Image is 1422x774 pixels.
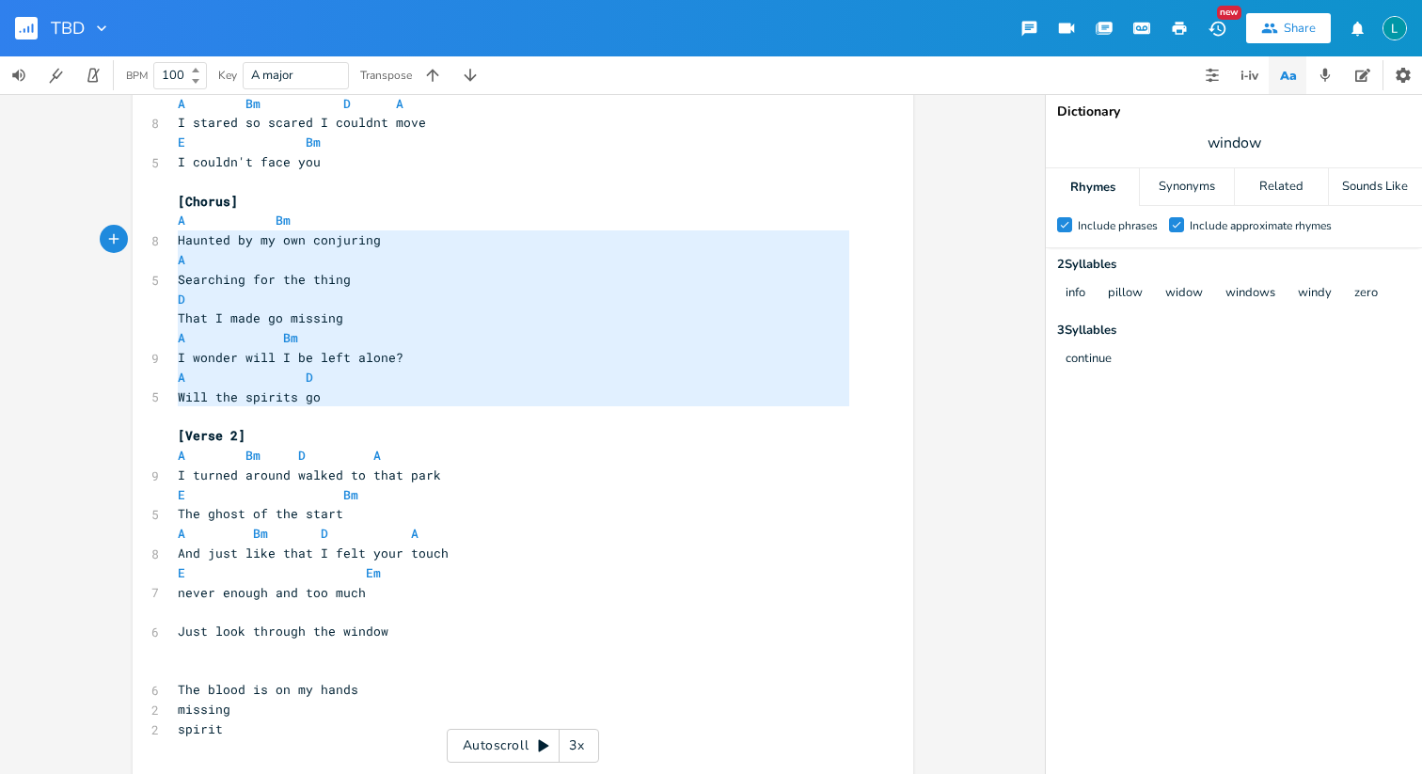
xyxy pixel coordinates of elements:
span: A [178,329,185,346]
div: Rhymes [1046,168,1139,206]
button: windows [1225,286,1275,302]
span: Haunted by my own conjuring [178,231,381,248]
span: D [306,369,313,386]
span: E [178,486,185,503]
button: windy [1298,286,1332,302]
div: 3x [560,729,593,763]
span: window [1208,133,1261,154]
span: That I made go missing [178,309,343,326]
span: Bm [245,95,261,112]
span: Bm [245,447,261,464]
div: New [1217,6,1241,20]
button: info [1066,286,1085,302]
span: A [178,95,185,112]
span: A [396,95,403,112]
span: D [321,525,328,542]
img: Lauren Bobersky [1382,16,1407,40]
span: [Chorus] [178,193,238,210]
span: A [178,525,185,542]
span: A [178,251,185,268]
span: Will the spirits go [178,388,321,405]
span: never enough and too much [178,584,366,601]
div: Related [1235,168,1328,206]
span: Searching for the thing [178,271,351,288]
button: Share [1246,13,1331,43]
div: Transpose [360,70,412,81]
span: A major [251,67,293,84]
button: widow [1165,286,1203,302]
span: A [373,447,381,464]
div: Synonyms [1140,168,1233,206]
div: BPM [126,71,148,81]
span: D [178,291,185,308]
span: TBD [51,20,85,37]
span: E [178,134,185,150]
span: D [298,447,306,464]
span: E [178,564,185,581]
div: Include approximate rhymes [1190,220,1332,231]
span: Bm [343,486,358,503]
span: Bm [283,329,298,346]
span: Bm [276,212,291,229]
span: spirit [178,720,223,737]
div: Sounds Like [1329,168,1422,206]
div: Key [218,70,237,81]
span: I wonder will I be left alone? [178,349,403,366]
span: Bm [306,134,321,150]
div: Autoscroll [447,729,599,763]
button: zero [1354,286,1378,302]
div: Dictionary [1057,105,1411,118]
button: pillow [1108,286,1143,302]
span: A [178,212,185,229]
div: 2 Syllable s [1057,259,1411,271]
span: missing [178,701,230,718]
span: A [178,369,185,386]
span: And just like that I felt your touch [178,545,449,561]
div: 3 Syllable s [1057,324,1411,337]
span: The ghost of the start [178,505,343,522]
button: continue [1066,352,1112,368]
span: D [343,95,351,112]
span: Just look through the window [178,623,388,640]
button: New [1198,11,1236,45]
span: Em [366,564,381,581]
span: A [178,447,185,464]
span: I stared so scared I couldnt move [178,114,426,131]
div: Include phrases [1078,220,1158,231]
span: I couldn't face you [178,153,321,170]
div: Share [1284,20,1316,37]
span: I turned around walked to that park [178,466,441,483]
span: A [411,525,419,542]
span: Bm [253,525,268,542]
span: The blood is on my hands [178,681,358,698]
span: [Verse 2] [178,427,245,444]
